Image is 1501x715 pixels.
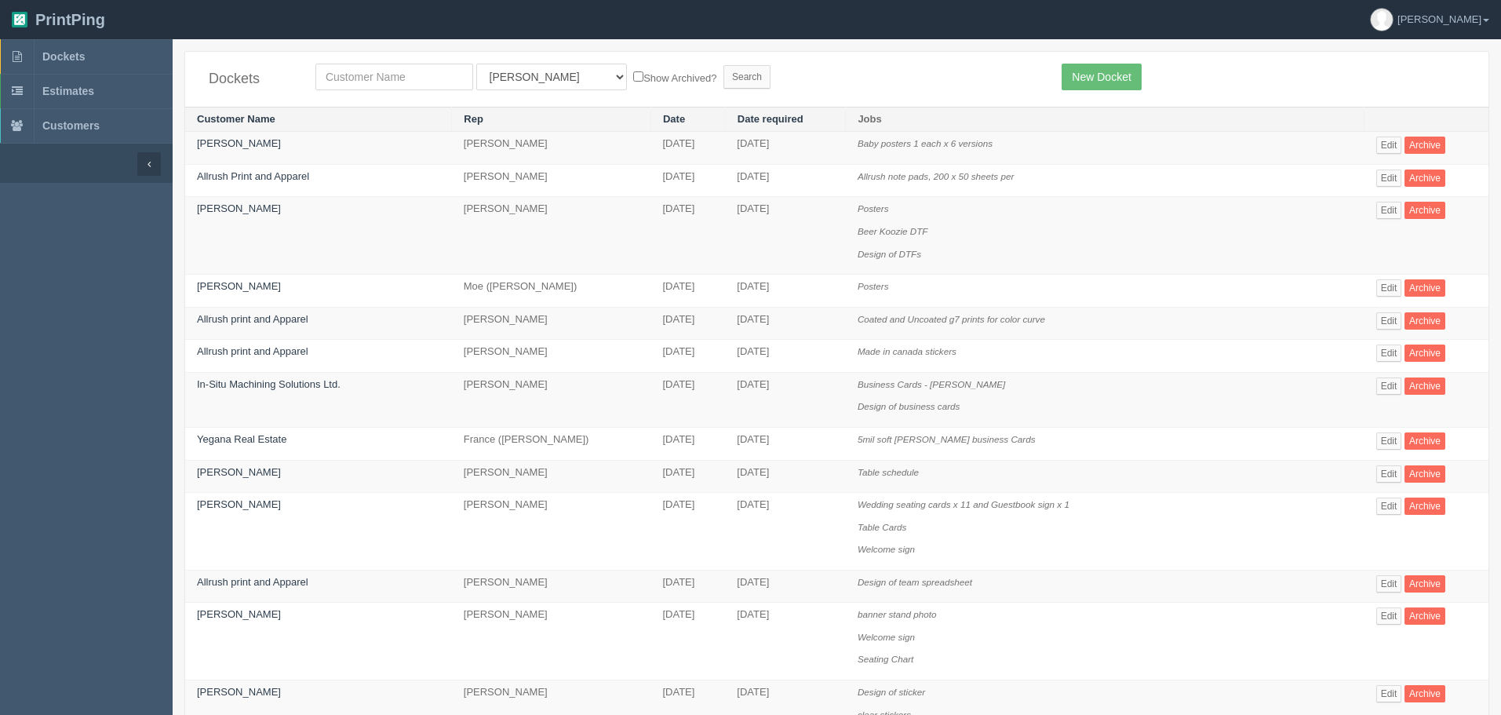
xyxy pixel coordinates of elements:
a: Yegana Real Estate [197,433,286,445]
td: [DATE] [725,275,846,308]
a: Archive [1404,137,1445,154]
td: [PERSON_NAME] [452,460,651,493]
i: Beer Koozie DTF [858,226,928,236]
td: [DATE] [650,372,725,427]
td: [DATE] [725,132,846,165]
a: Edit [1376,312,1402,330]
a: Date required [738,113,803,125]
i: Allrush note pads, 200 x 50 sheets per [858,171,1014,181]
td: [PERSON_NAME] [452,603,651,680]
td: [DATE] [725,340,846,373]
i: Made in canada stickers [858,346,956,356]
a: Archive [1404,685,1445,702]
a: [PERSON_NAME] [197,280,281,292]
td: [DATE] [650,460,725,493]
th: Jobs [846,107,1364,132]
a: [PERSON_NAME] [197,466,281,478]
i: Welcome sign [858,632,915,642]
input: Customer Name [315,64,473,90]
a: Archive [1404,575,1445,593]
img: logo-3e63b451c926e2ac314895c53de4908e5d424f24456219fb08d385ab2e579770.png [12,12,27,27]
a: Archive [1404,498,1445,515]
span: Dockets [42,50,85,63]
i: banner stand photo [858,609,937,619]
a: Edit [1376,378,1402,395]
i: Design of business cards [858,401,960,411]
i: Design of sticker [858,687,925,697]
td: [DATE] [725,570,846,603]
td: Moe ([PERSON_NAME]) [452,275,651,308]
a: Archive [1404,312,1445,330]
td: [PERSON_NAME] [452,307,651,340]
i: 5mil soft [PERSON_NAME] business Cards [858,434,1036,444]
a: Edit [1376,607,1402,625]
img: avatar_default-7531ab5dedf162e01f1e0bb0964e6a185e93c5c22dfe317fb01d7f8cd2b1632c.jpg [1371,9,1393,31]
a: In-Situ Machining Solutions Ltd. [197,378,341,390]
a: Edit [1376,498,1402,515]
a: Archive [1404,465,1445,483]
td: [DATE] [650,164,725,197]
td: [PERSON_NAME] [452,132,651,165]
td: [DATE] [725,164,846,197]
a: Allrush print and Apparel [197,345,308,357]
i: Seating Chart [858,654,913,664]
a: Edit [1376,465,1402,483]
a: [PERSON_NAME] [197,137,281,149]
a: Customer Name [197,113,275,125]
a: Edit [1376,575,1402,593]
label: Show Archived? [633,68,716,86]
a: Allrush print and Apparel [197,576,308,588]
i: Coated and Uncoated g7 prints for color curve [858,314,1045,324]
a: Edit [1376,279,1402,297]
a: [PERSON_NAME] [197,686,281,698]
a: Archive [1404,345,1445,362]
a: Edit [1376,685,1402,702]
i: Table schedule [858,467,919,477]
td: [PERSON_NAME] [452,372,651,427]
td: [DATE] [725,307,846,340]
a: Rep [464,113,483,125]
td: [DATE] [650,340,725,373]
input: Search [723,65,771,89]
i: Posters [858,203,889,213]
td: [DATE] [650,132,725,165]
td: [DATE] [650,570,725,603]
a: Archive [1404,202,1445,219]
td: [PERSON_NAME] [452,493,651,571]
td: [DATE] [725,460,846,493]
td: [DATE] [650,307,725,340]
a: Edit [1376,345,1402,362]
td: [DATE] [725,603,846,680]
a: Allrush Print and Apparel [197,170,309,182]
td: [DATE] [725,427,846,460]
td: [DATE] [725,372,846,427]
i: Posters [858,281,889,291]
td: [DATE] [650,197,725,275]
a: Archive [1404,170,1445,187]
i: Design of DTFs [858,249,921,259]
td: [DATE] [650,275,725,308]
i: Baby posters 1 each x 6 versions [858,138,993,148]
a: [PERSON_NAME] [197,498,281,510]
i: Wedding seating cards x 11 and Guestbook sign x 1 [858,499,1069,509]
a: Allrush print and Apparel [197,313,308,325]
a: New Docket [1062,64,1141,90]
a: Archive [1404,607,1445,625]
a: Date [663,113,685,125]
span: Customers [42,119,100,132]
td: [PERSON_NAME] [452,570,651,603]
td: [DATE] [650,603,725,680]
i: Table Cards [858,522,907,532]
td: [DATE] [725,197,846,275]
td: [DATE] [725,493,846,571]
i: Business Cards - [PERSON_NAME] [858,379,1005,389]
a: Archive [1404,279,1445,297]
td: [DATE] [650,427,725,460]
a: Edit [1376,202,1402,219]
td: France ([PERSON_NAME]) [452,427,651,460]
td: [DATE] [650,493,725,571]
a: Edit [1376,170,1402,187]
h4: Dockets [209,71,292,87]
a: Archive [1404,432,1445,450]
span: Estimates [42,85,94,97]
